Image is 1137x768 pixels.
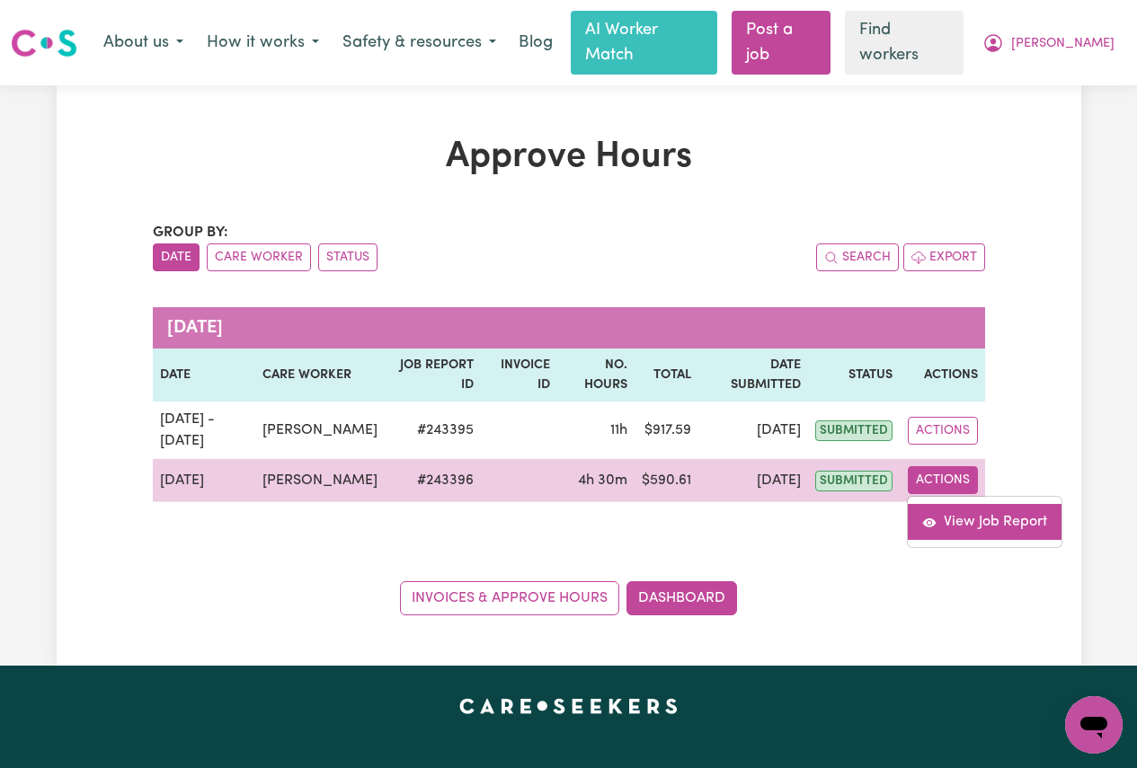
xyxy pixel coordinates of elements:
td: [PERSON_NAME] [255,459,385,502]
th: Status [808,349,900,402]
a: View job report 243396 [908,504,1061,540]
button: How it works [195,24,331,62]
td: $ 590.61 [635,459,698,502]
button: sort invoices by care worker [207,243,311,271]
th: Actions [900,349,984,402]
button: Search [816,243,899,271]
a: Dashboard [626,581,737,615]
iframe: Button to launch messaging window [1065,696,1123,754]
td: # 243395 [385,402,481,459]
button: Actions [908,466,978,494]
a: AI Worker Match [571,11,717,75]
td: # 243396 [385,459,481,502]
button: My Account [971,24,1126,62]
a: Blog [508,23,564,63]
img: Careseekers logo [11,27,77,59]
th: No. Hours [557,349,635,402]
button: Actions [908,417,978,445]
td: [PERSON_NAME] [255,402,385,459]
span: submitted [815,420,893,441]
a: Find workers [845,11,964,75]
span: [PERSON_NAME] [1011,34,1115,54]
th: Care worker [255,349,385,402]
div: Actions [907,496,1062,548]
td: [DATE] - [DATE] [153,402,255,459]
span: 4 hours 30 minutes [578,473,627,488]
th: Date Submitted [698,349,809,402]
th: Total [635,349,698,402]
span: submitted [815,471,893,491]
td: $ 917.59 [635,402,698,459]
h1: Approve Hours [153,136,985,179]
button: About us [92,24,195,62]
th: Date [153,349,255,402]
a: Post a job [732,11,831,75]
td: [DATE] [698,402,809,459]
button: sort invoices by paid status [318,243,378,271]
button: sort invoices by date [153,243,200,271]
a: Invoices & Approve Hours [400,581,619,615]
th: Job Report ID [385,349,481,402]
button: Export [903,243,985,271]
td: [DATE] [153,459,255,502]
td: [DATE] [698,459,809,502]
span: 11 hours [610,423,627,437]
caption: [DATE] [153,307,985,349]
a: Careseekers logo [11,22,77,64]
a: Careseekers home page [459,698,678,712]
button: Safety & resources [331,24,508,62]
th: Invoice ID [481,349,557,402]
span: Group by: [153,225,228,240]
